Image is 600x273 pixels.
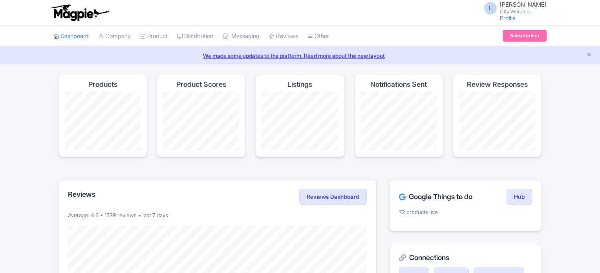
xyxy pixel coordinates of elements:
[176,81,226,88] h4: Product Scores
[507,189,532,205] a: Hub
[484,2,497,15] span: L
[98,26,131,47] a: Company
[500,9,547,14] small: City Wonders
[49,4,110,21] img: logo-ab69f6fb50320c5b225c76a69d11143b.png
[140,26,168,47] a: Product
[5,51,595,60] a: We made some updates to the platform. Read more about the new layout
[223,26,260,47] a: Messaging
[68,191,95,198] h2: Reviews
[68,211,367,219] p: Average: 4.6 • 1529 reviews • last 7 days
[53,26,89,47] a: Dashboard
[399,208,532,216] p: 72 products live
[88,81,117,88] h4: Products
[370,81,427,88] h4: Notifications Sent
[399,193,472,201] h2: Google Things to do
[287,81,312,88] h4: Listings
[399,254,532,262] h2: Connections
[503,30,547,42] a: Subscription
[500,15,516,21] a: Profile
[500,1,547,8] span: [PERSON_NAME]
[467,81,528,88] h4: Review Responses
[269,26,298,47] a: Reviews
[299,189,367,205] a: Reviews Dashboard
[586,51,592,60] button: Close announcement
[307,26,329,47] a: Other
[177,26,213,47] a: Distribution
[479,2,547,14] a: L [PERSON_NAME] City Wonders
